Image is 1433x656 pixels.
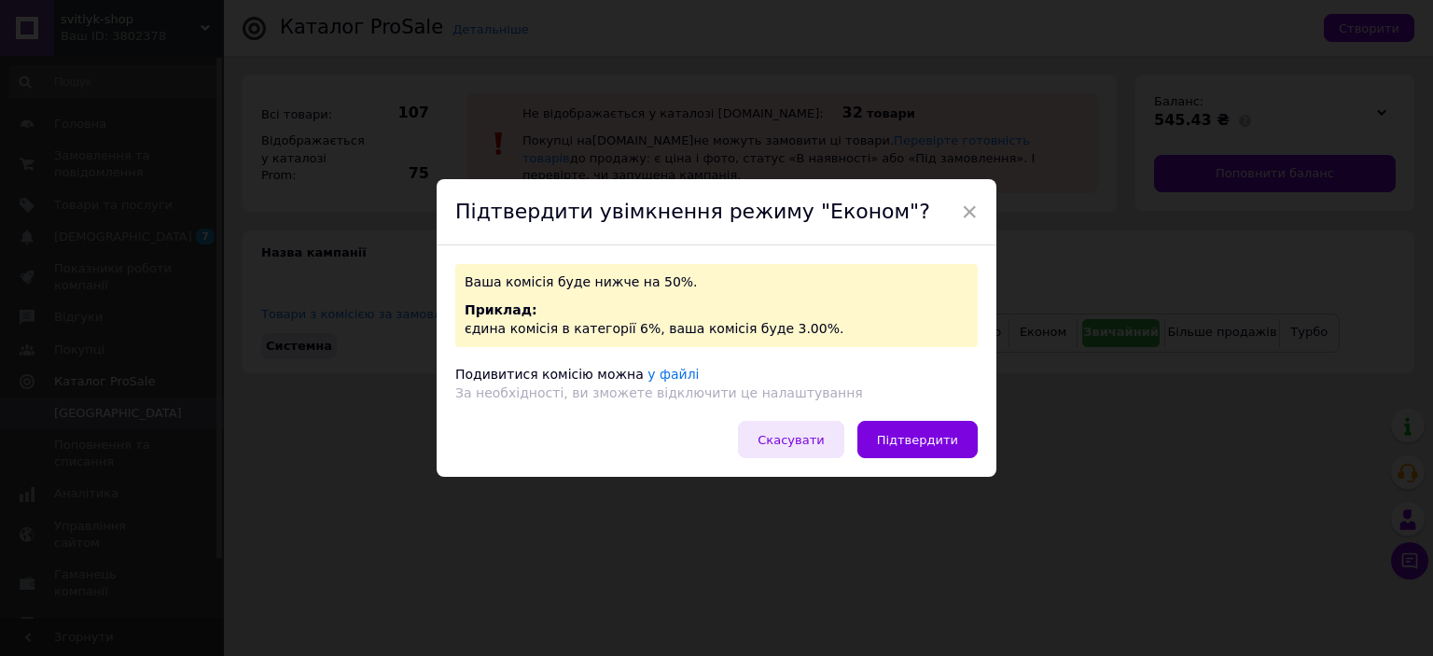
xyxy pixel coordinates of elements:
a: у файлі [647,367,699,382]
div: Підтвердити увімкнення режиму "Економ"? [437,179,996,246]
button: Скасувати [738,421,843,458]
span: Приклад: [465,302,537,317]
span: За необхідності, ви зможете відключити це налаштування [455,385,863,400]
span: єдина комісія в категорії 6%, ваша комісія буде 3.00%. [465,321,843,336]
span: × [961,196,978,228]
span: Підтвердити [877,433,958,447]
span: Скасувати [758,433,824,447]
span: Ваша комісія буде нижче на 50%. [465,274,698,289]
span: Подивитися комісію можна [455,367,644,382]
button: Підтвердити [857,421,978,458]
